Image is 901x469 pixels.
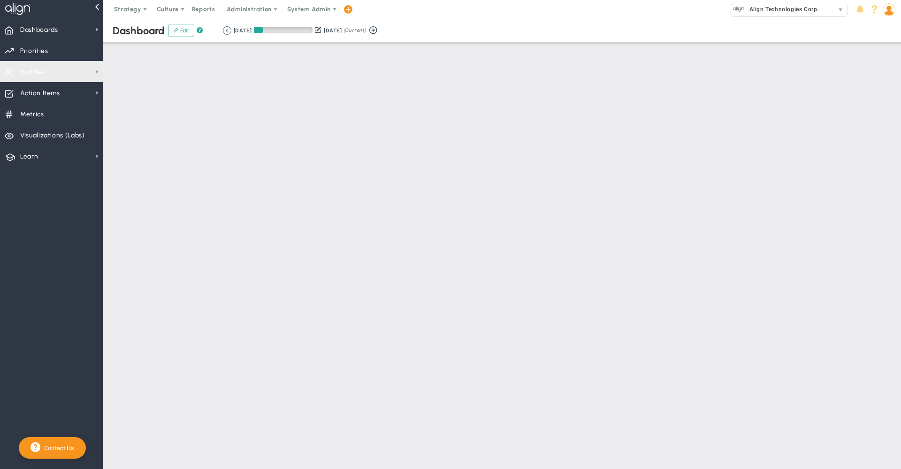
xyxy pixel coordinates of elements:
span: Strategy [114,6,141,13]
span: (Current) [344,26,366,35]
span: Dashboard [113,24,165,37]
span: System Admin [287,6,331,13]
img: 10991.Company.photo [733,3,745,15]
div: [DATE] [234,26,252,35]
span: Priorities [20,41,48,61]
span: Dashboards [20,20,58,40]
img: 48978.Person.photo [883,3,895,16]
span: Metrics [20,105,44,124]
span: Action Items [20,83,60,103]
span: Administration [227,6,271,13]
span: Align Technologies Corp. [745,3,819,15]
span: select [834,3,848,16]
span: Huddles [20,62,46,82]
span: Culture [157,6,179,13]
button: Go to previous period [223,26,231,35]
div: Period Progress: 15% Day 13 of 86 with 73 remaining. [254,27,313,33]
div: [DATE] [324,26,342,35]
button: Edit [168,24,194,37]
span: Contact Us [40,445,74,452]
span: Learn [20,147,38,166]
span: Visualizations (Labs) [20,126,85,145]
